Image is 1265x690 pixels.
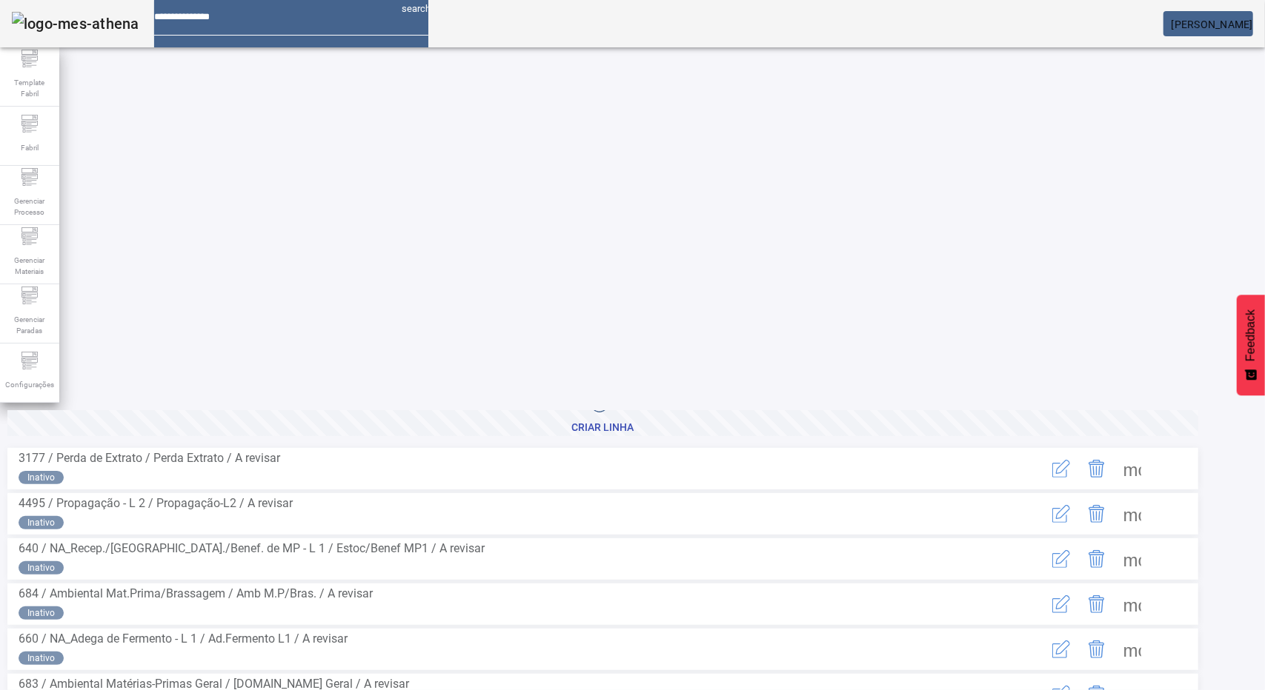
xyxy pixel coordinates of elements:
span: Gerenciar Materiais [7,250,52,281]
span: Configurações [1,375,59,395]
button: Delete [1079,632,1115,667]
span: Feedback [1244,309,1258,361]
span: 640 / NA_Recep./[GEOGRAPHIC_DATA]./Benef. de MP - L 1 / Estoc/Benef MP1 / A revisar [19,541,485,555]
span: Inativo [27,471,55,484]
span: Inativo [27,652,55,665]
button: Mais [1115,586,1150,622]
div: Criar linha [572,421,634,435]
button: Mais [1115,541,1150,577]
img: logo-mes-athena [12,12,139,36]
button: Mais [1115,496,1150,532]
span: Inativo [27,516,55,529]
span: 684 / Ambiental Mat.Prima/Brassagem / Amb M.P/Bras. / A revisar [19,586,373,600]
span: Inativo [27,606,55,620]
span: [PERSON_NAME] [1172,19,1253,30]
button: Mais [1115,451,1150,486]
span: Template Fabril [7,73,52,104]
button: Delete [1079,541,1115,577]
button: Delete [1079,586,1115,622]
span: 4495 / Propagação - L 2 / Propagação-L2 / A revisar [19,496,293,510]
span: Gerenciar Paradas [7,309,52,341]
button: Feedback - Mostrar pesquisa [1237,295,1265,395]
span: Inativo [27,561,55,575]
span: Fabril [16,138,43,158]
span: Gerenciar Processo [7,191,52,222]
button: Mais [1115,632,1150,667]
button: Delete [1079,496,1115,532]
span: 3177 / Perda de Extrato / Perda Extrato / A revisar [19,451,280,465]
button: Delete [1079,451,1115,486]
button: Criar linha [7,393,1198,436]
span: 660 / NA_Adega de Fermento - L 1 / Ad.Fermento L1 / A revisar [19,632,348,646]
